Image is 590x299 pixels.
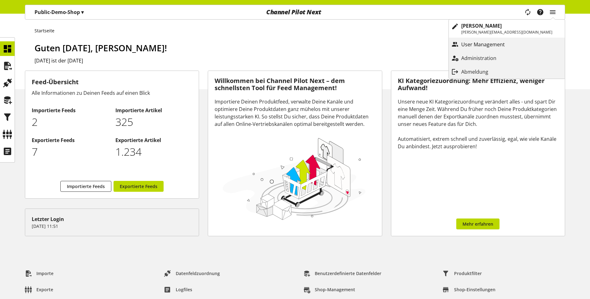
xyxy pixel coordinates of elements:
[32,215,192,223] div: Letzter Login
[449,20,565,38] a: [PERSON_NAME][PERSON_NAME][EMAIL_ADDRESS][DOMAIN_NAME]
[461,54,509,62] p: Administration
[398,98,558,150] div: Unsere neue KI Kategoriezuordnung verändert alles - und spart Dir eine Menge Zeit. Während Du frü...
[215,77,375,91] h3: Willkommen bei Channel Pilot Next – dem schnellsten Tool für Feed Management!
[438,284,500,295] a: Shop-Einstellungen
[176,270,220,277] span: Datenfeldzuordnung
[35,8,84,16] p: Public-Demo-Shop
[315,286,355,293] span: Shop-Management
[461,68,501,76] p: Abmeldung
[35,57,565,64] h2: [DATE] ist der [DATE]
[32,144,109,160] p: 7
[25,5,565,20] nav: main navigation
[176,286,192,293] span: Logfiles
[32,136,109,144] h2: Exportierte Feeds
[454,270,482,277] span: Produktfilter
[461,22,502,29] b: [PERSON_NAME]
[461,41,517,48] p: User Management
[115,136,193,144] h2: Exportierte Artikel
[60,181,111,192] a: Importierte Feeds
[438,268,487,279] a: Produktfilter
[462,221,493,227] span: Mehr erfahren
[454,286,495,293] span: Shop-Einstellungen
[221,136,367,222] img: 78e1b9dcff1e8392d83655fcfc870417.svg
[159,268,225,279] a: Datenfeldzuordnung
[32,107,109,114] h2: Importierte Feeds
[115,107,193,114] h2: Importierte Artikel
[215,98,375,128] div: Importiere Deinen Produktfeed, verwalte Deine Kanäle und optimiere Deine Produktdaten ganz mühelo...
[120,183,157,190] span: Exportierte Feeds
[32,114,109,130] p: 2
[461,30,552,35] p: [PERSON_NAME][EMAIL_ADDRESS][DOMAIN_NAME]
[32,89,192,97] div: Alle Informationen zu Deinen Feeds auf einen Blick
[159,284,197,295] a: Logfiles
[81,9,84,16] span: ▾
[115,114,193,130] p: 325
[449,53,565,64] a: Administration
[67,183,105,190] span: Importierte Feeds
[35,42,167,54] span: Guten [DATE], [PERSON_NAME]!
[449,39,565,50] a: User Management
[456,218,499,229] a: Mehr erfahren
[36,270,53,277] span: Importe
[114,181,164,192] a: Exportierte Feeds
[36,286,53,293] span: Exporte
[20,268,58,279] a: Importe
[32,223,192,229] p: [DATE] 11:51
[298,284,360,295] a: Shop-Management
[315,270,381,277] span: Benutzerdefinierte Datenfelder
[298,268,386,279] a: Benutzerdefinierte Datenfelder
[115,144,193,160] p: 1234
[32,77,192,87] h3: Feed-Übersicht
[398,77,558,91] h3: KI Kategoriezuordnung: Mehr Effizienz, weniger Aufwand!
[20,284,58,295] a: Exporte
